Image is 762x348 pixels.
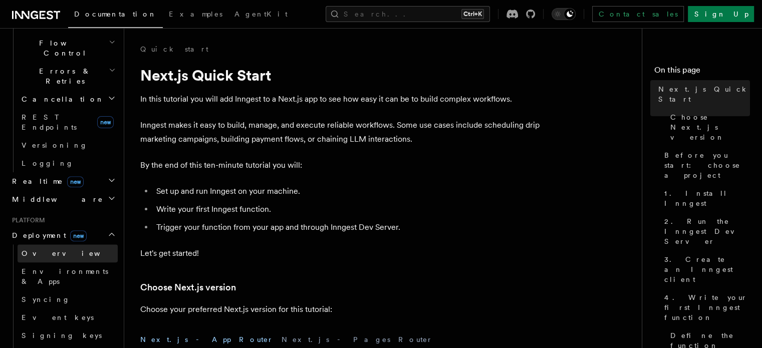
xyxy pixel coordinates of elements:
span: Environments & Apps [22,267,108,285]
kbd: Ctrl+K [461,9,484,19]
button: Deploymentnew [8,226,118,244]
a: 2. Run the Inngest Dev Server [660,212,750,250]
a: AgentKit [228,3,294,27]
li: Trigger your function from your app and through Inngest Dev Server. [153,220,541,234]
button: Search...Ctrl+K [326,6,490,22]
span: Errors & Retries [18,66,109,86]
li: Write your first Inngest function. [153,202,541,216]
a: Documentation [68,3,163,28]
span: Logging [22,159,74,167]
span: Deployment [8,230,87,240]
span: Examples [169,10,222,18]
span: 1. Install Inngest [664,188,750,208]
span: new [97,116,114,128]
h4: On this page [654,64,750,80]
span: Versioning [22,141,88,149]
button: Cancellation [18,90,118,108]
p: Choose your preferred Next.js version for this tutorial: [140,302,541,316]
span: Overview [22,249,125,257]
span: 3. Create an Inngest client [664,254,750,284]
span: Cancellation [18,94,104,104]
span: Platform [8,216,45,224]
a: Quick start [140,44,208,54]
button: Errors & Retries [18,62,118,90]
span: Before you start: choose a project [664,150,750,180]
span: Event keys [22,313,94,321]
span: Middleware [8,194,103,204]
a: Before you start: choose a project [660,146,750,184]
button: Toggle dark mode [552,8,576,20]
span: 2. Run the Inngest Dev Server [664,216,750,246]
a: Examples [163,3,228,27]
span: REST Endpoints [22,113,77,131]
span: Realtime [8,176,84,186]
a: Environments & Apps [18,262,118,290]
a: REST Endpointsnew [18,108,118,136]
a: Contact sales [592,6,684,22]
a: Event keys [18,308,118,326]
a: 1. Install Inngest [660,184,750,212]
a: Signing keys [18,326,118,344]
span: Signing keys [22,331,102,339]
a: 3. Create an Inngest client [660,250,750,288]
span: new [67,176,84,187]
a: Sign Up [688,6,754,22]
a: Overview [18,244,118,262]
button: Middleware [8,190,118,208]
a: Choose Next.js version [666,108,750,146]
span: 4. Write your first Inngest function [664,292,750,322]
li: Set up and run Inngest on your machine. [153,184,541,198]
p: By the end of this ten-minute tutorial you will: [140,158,541,172]
p: Let's get started! [140,246,541,260]
span: new [70,230,87,241]
p: In this tutorial you will add Inngest to a Next.js app to see how easy it can be to build complex... [140,92,541,106]
button: Realtimenew [8,172,118,190]
h1: Next.js Quick Start [140,66,541,84]
a: Choose Next.js version [140,280,236,294]
span: Syncing [22,295,70,303]
a: Versioning [18,136,118,154]
span: Documentation [74,10,157,18]
a: Next.js Quick Start [654,80,750,108]
span: Next.js Quick Start [658,84,750,104]
span: Flow Control [18,38,109,58]
a: 4. Write your first Inngest function [660,288,750,326]
button: Flow Control [18,34,118,62]
p: Inngest makes it easy to build, manage, and execute reliable workflows. Some use cases include sc... [140,118,541,146]
a: Logging [18,154,118,172]
span: AgentKit [234,10,288,18]
a: Syncing [18,290,118,308]
span: Choose Next.js version [670,112,750,142]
